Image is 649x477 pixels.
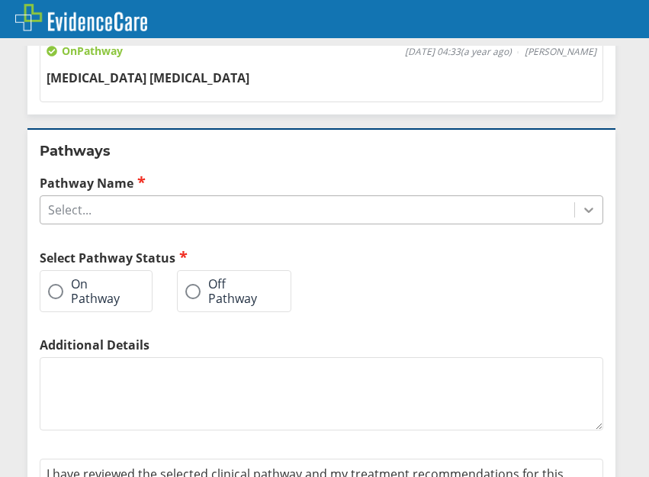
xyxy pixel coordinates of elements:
label: Pathway Name [40,174,603,192]
img: EvidenceCare [15,4,147,31]
label: Additional Details [40,337,603,353]
h2: Select Pathway Status [40,249,316,266]
span: On Pathway [47,44,123,59]
h2: Pathways [40,142,603,160]
label: On Pathway [48,277,129,305]
span: [MEDICAL_DATA] [MEDICAL_DATA] [47,69,249,86]
div: Select... [48,201,92,218]
span: [DATE] 04:33 ( a year ago ) [405,46,512,58]
label: Off Pathway [185,277,267,305]
span: [PERSON_NAME] [525,46,596,58]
